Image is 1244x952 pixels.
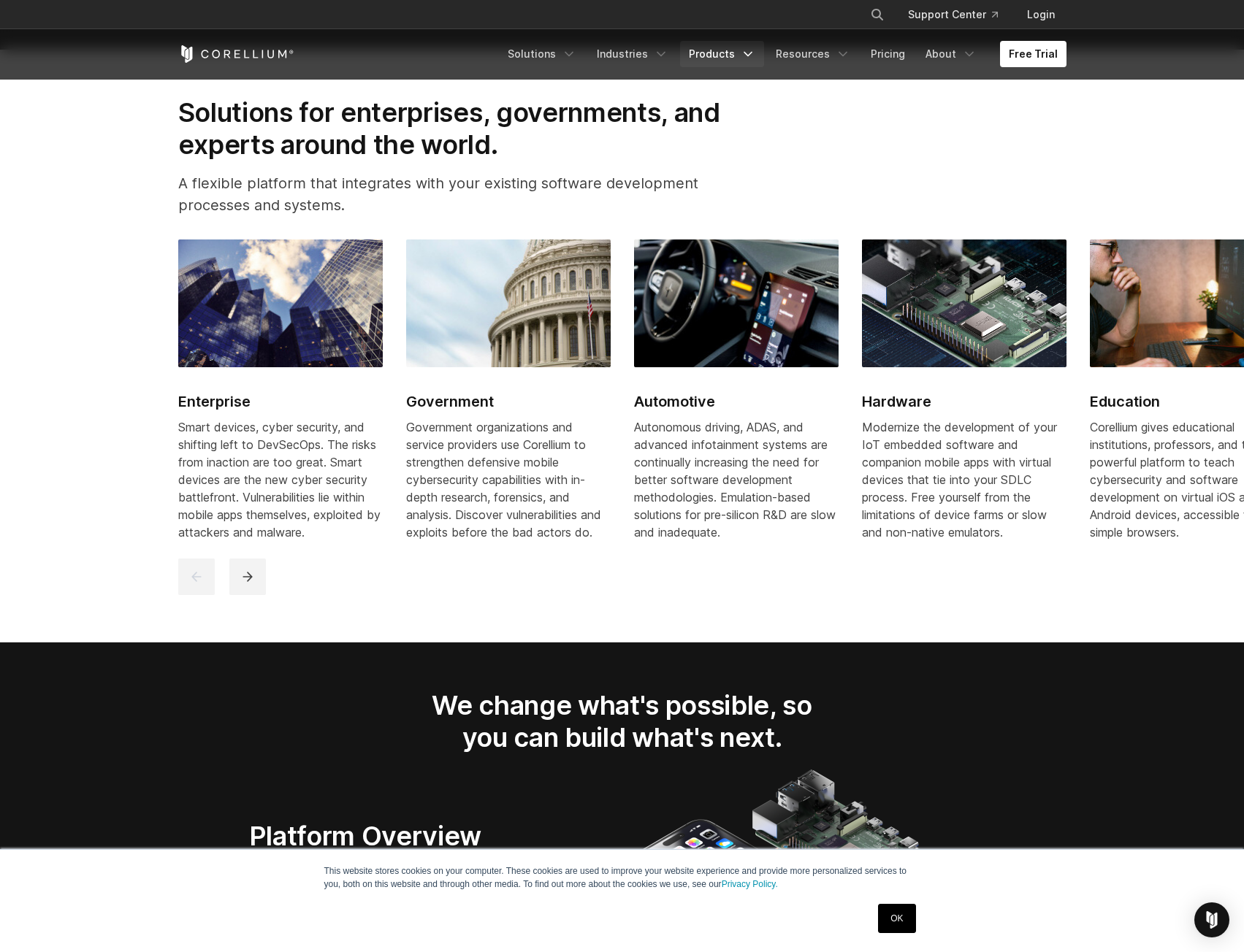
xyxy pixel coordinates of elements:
[1015,1,1066,28] a: Login
[1194,902,1229,937] div: Open Intercom Messenger
[406,391,611,412] h2: Government
[178,239,383,366] img: Enterprise
[767,41,859,67] a: Resources
[324,864,920,891] p: This website stores cookies on your computer. These cookies are used to improve your website expe...
[178,391,383,412] h2: Enterprise
[864,1,890,28] button: Search
[249,820,531,852] h3: Platform Overview
[408,689,837,754] h2: We change what's possible, so you can build what's next.
[862,420,1057,540] span: Modernize the development of your IoT embedded software and companion mobile apps with virtual de...
[634,418,839,541] div: Autonomous driving, ADAS, and advanced infotainment systems are continually increasing the need f...
[178,96,760,161] h2: Solutions for enterprises, governments, and experts around the world.
[178,239,383,558] a: Enterprise Enterprise Smart devices, cyber security, and shifting left to DevSecOps. The risks fr...
[588,41,677,67] a: Industries
[406,418,611,541] div: Government organizations and service providers use Corellium to strengthen defensive mobile cyber...
[499,41,1066,67] div: Navigation Menu
[178,45,294,63] a: Corellium Home
[917,41,985,67] a: About
[634,239,839,558] a: Automotive Automotive Autonomous driving, ADAS, and advanced infotainment systems are continually...
[178,558,215,595] button: previous
[178,418,383,541] div: Smart devices, cyber security, and shifting left to DevSecOps. The risks from inaction are too gr...
[852,1,1066,28] div: Navigation Menu
[862,239,1066,366] img: Hardware
[862,41,914,67] a: Pricing
[634,239,839,366] img: Automotive
[634,391,839,412] h2: Automotive
[878,904,915,933] a: OK
[229,558,266,595] button: next
[406,239,611,558] a: Government Government Government organizations and service providers use Corellium to strengthen ...
[862,239,1066,558] a: Hardware Hardware Modernize the development of your IoT embedded software and companion mobile ap...
[896,1,1010,28] a: Support Center
[499,41,585,67] a: Solutions
[722,879,778,889] a: Privacy Policy.
[406,239,611,366] img: Government
[1000,41,1066,67] a: Free Trial
[680,41,764,67] a: Products
[178,172,760,216] p: A flexible platform that integrates with your existing software development processes and systems.
[862,391,1066,412] h2: Hardware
